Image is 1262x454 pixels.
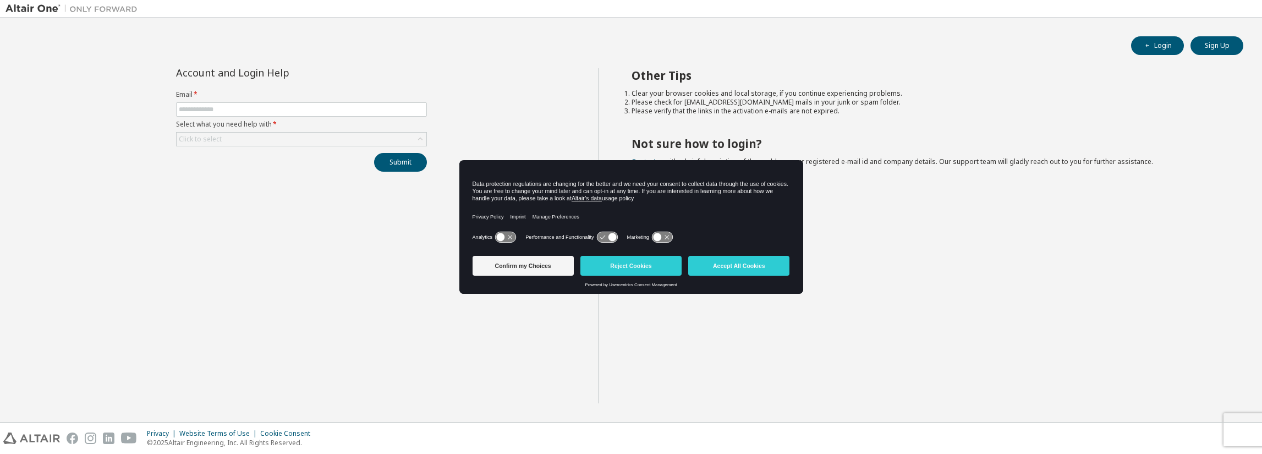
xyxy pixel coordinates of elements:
[85,433,96,444] img: instagram.svg
[632,157,665,166] a: Contact us
[121,433,137,444] img: youtube.svg
[632,98,1224,107] li: Please check for [EMAIL_ADDRESS][DOMAIN_NAME] mails in your junk or spam folder.
[632,107,1224,116] li: Please verify that the links in the activation e-mails are not expired.
[632,136,1224,151] h2: Not sure how to login?
[6,3,143,14] img: Altair One
[260,429,317,438] div: Cookie Consent
[1131,36,1184,55] button: Login
[147,429,179,438] div: Privacy
[179,135,222,144] div: Click to select
[147,438,317,447] p: © 2025 Altair Engineering, Inc. All Rights Reserved.
[67,433,78,444] img: facebook.svg
[632,68,1224,83] h2: Other Tips
[176,68,377,77] div: Account and Login Help
[3,433,60,444] img: altair_logo.svg
[632,89,1224,98] li: Clear your browser cookies and local storage, if you continue experiencing problems.
[179,429,260,438] div: Website Terms of Use
[177,133,426,146] div: Click to select
[176,120,427,129] label: Select what you need help with
[632,157,1153,166] span: with a brief description of the problem, your registered e-mail id and company details. Our suppo...
[103,433,114,444] img: linkedin.svg
[176,90,427,99] label: Email
[1190,36,1243,55] button: Sign Up
[374,153,427,172] button: Submit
